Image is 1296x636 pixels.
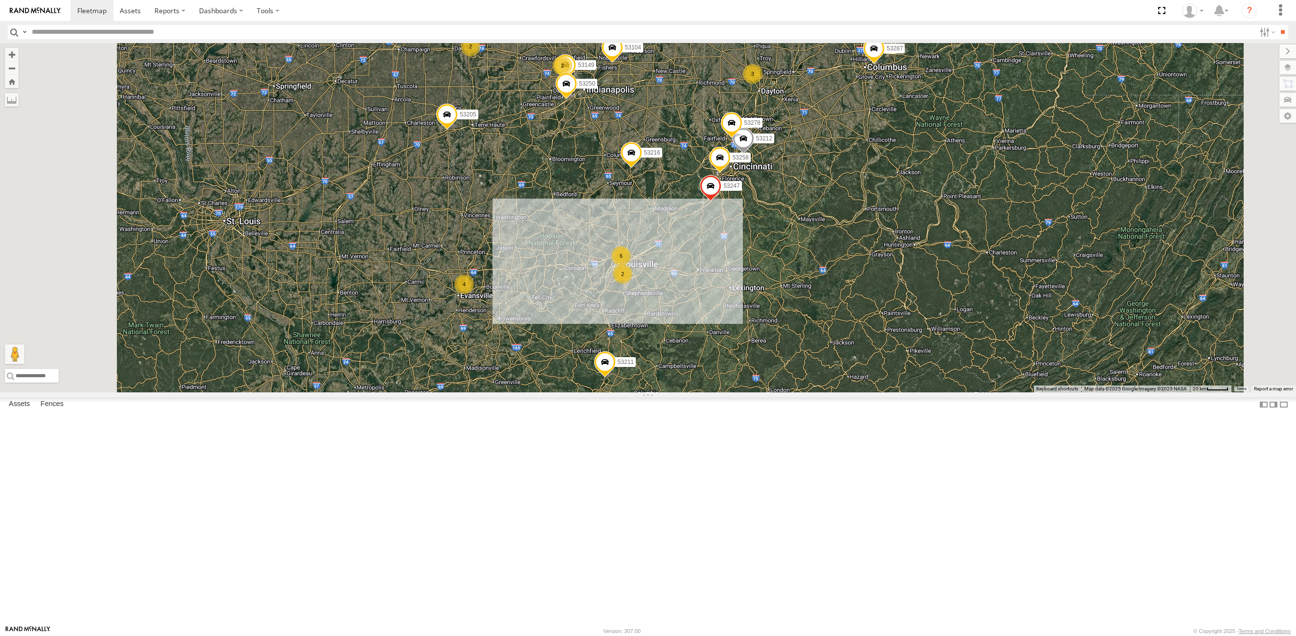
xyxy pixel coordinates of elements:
span: 53211 [618,359,634,365]
button: Zoom out [5,61,19,75]
span: 53250 [579,81,595,88]
span: 20 km [1193,386,1207,391]
div: 2 [553,56,572,75]
label: Dock Summary Table to the Left [1259,397,1269,411]
img: rand-logo.svg [10,7,61,14]
div: © Copyright 2025 - [1193,628,1291,634]
label: Dock Summary Table to the Right [1269,397,1278,411]
button: Map Scale: 20 km per 41 pixels [1190,386,1231,392]
a: Terms (opens in new tab) [1236,387,1247,391]
label: Hide Summary Table [1279,397,1289,411]
span: 53205 [460,111,476,118]
div: 6 [611,246,631,266]
span: 53212 [756,135,772,142]
span: 53287 [887,45,903,52]
button: Zoom in [5,48,19,61]
label: Search Filter Options [1256,25,1277,39]
span: 53258 [733,154,749,161]
span: Map data ©2025 Google Imagery ©2025 NASA [1084,386,1187,391]
span: 53278 [744,119,760,126]
button: Keyboard shortcuts [1036,386,1078,392]
label: Fences [36,398,68,411]
a: Report a map error [1254,386,1293,391]
span: 53247 [723,182,739,189]
label: Map Settings [1279,109,1296,123]
div: Version: 307.00 [603,628,641,634]
div: 3 [743,64,762,84]
span: 53216 [644,149,660,156]
i: ? [1242,3,1257,19]
div: 2 [613,264,632,284]
label: Assets [4,398,35,411]
button: Zoom Home [5,75,19,88]
span: 53149 [578,62,594,68]
span: 53104 [625,45,641,51]
a: Terms and Conditions [1239,628,1291,634]
div: Miky Transport [1179,3,1207,18]
a: Visit our Website [5,626,50,636]
button: Drag Pegman onto the map to open Street View [5,344,24,364]
div: 4 [454,274,474,294]
label: Measure [5,93,19,107]
label: Search Query [21,25,28,39]
div: 2 [461,37,480,56]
